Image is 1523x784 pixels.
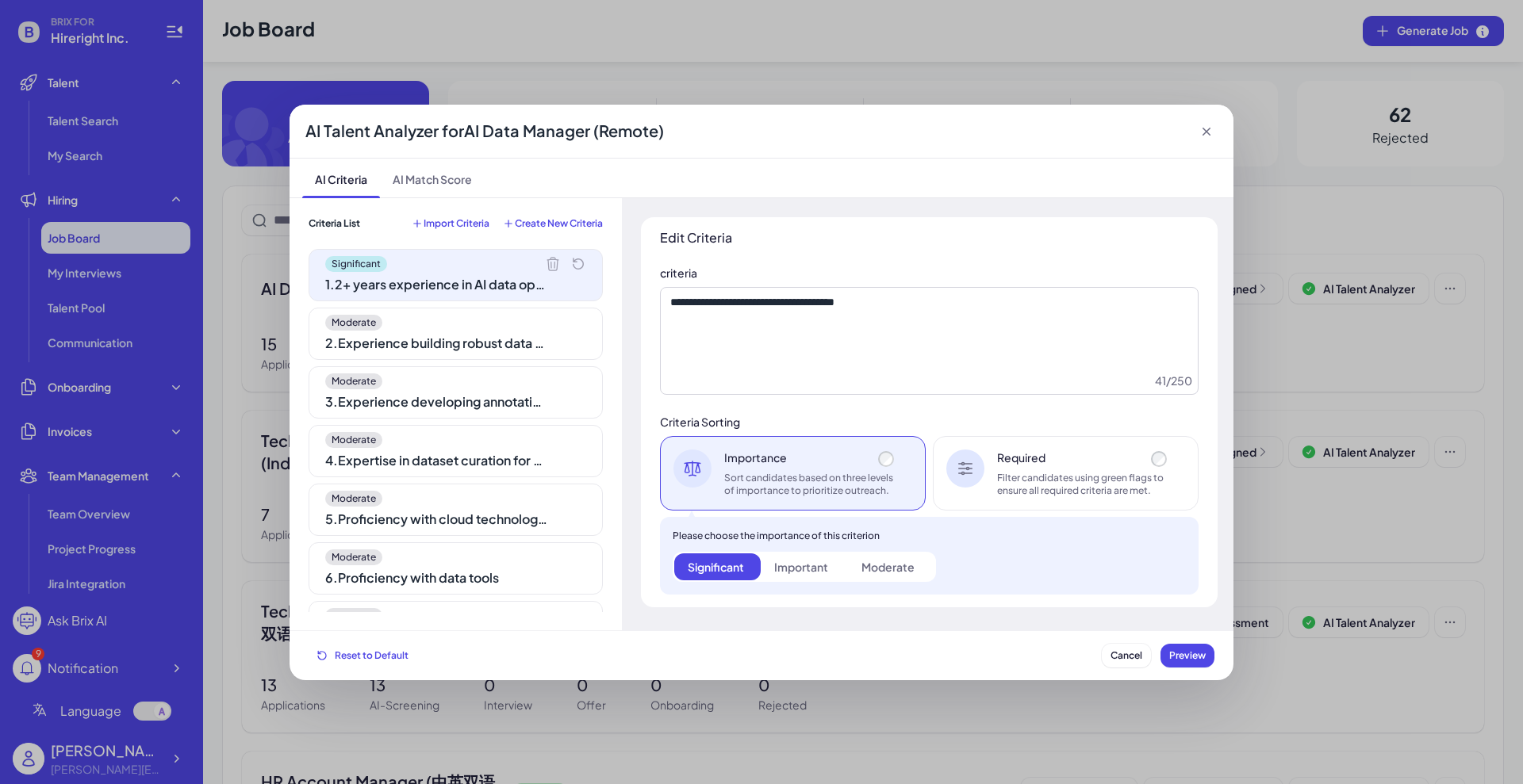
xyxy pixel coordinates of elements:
span: AI Match Score [380,159,485,197]
span: Reset to Default [335,649,409,661]
span: Cancel [1111,649,1142,661]
div: Significant [688,559,744,575]
span: Moderate [325,373,382,389]
div: Filter candidates using green flags to ensure all required criteria are met. [997,472,1170,497]
div: 4 . Expertise in dataset curation for AI model training [325,451,547,470]
div: Please choose the importance of this criterion [673,530,1186,542]
button: Preview [1160,644,1214,667]
div: 6 . Proficiency with data tools [325,568,547,587]
div: AI Talent Analyzer for AI Data Manager (Remote) [305,120,664,142]
span: Moderate [325,491,382,507]
div: 2 . Experience building robust data pipelines [325,334,547,353]
div: Importance [724,449,897,465]
div: 5 . Proficiency with cloud technologies [325,510,547,529]
span: Significant [325,256,387,272]
div: Required [997,449,1170,465]
div: Edit Criteria [660,230,1199,246]
button: Reset to Default [309,644,417,667]
div: Moderate [861,559,915,575]
span: Criteria List [309,217,360,230]
button: Cancel [1102,644,1151,667]
div: criteria [660,265,1199,281]
div: Important [774,559,828,575]
span: Moderate [325,315,382,331]
div: Sort candidates based on three levels of importance to prioritize outreach. [724,472,897,497]
div: Criteria Sorting [660,414,1199,430]
div: 1 . 2+ years experience in AI data operations [325,275,547,294]
span: Moderate [325,608,382,624]
span: Create New Criteria [515,217,603,230]
div: 41 / 250 [1155,373,1192,388]
span: AI Criteria [302,159,380,197]
span: Moderate [325,432,382,448]
span: Import Criteria [424,217,489,230]
span: Moderate [325,549,382,565]
div: 3 . Experience developing annotation workflows [325,392,547,411]
span: Preview [1169,649,1206,661]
